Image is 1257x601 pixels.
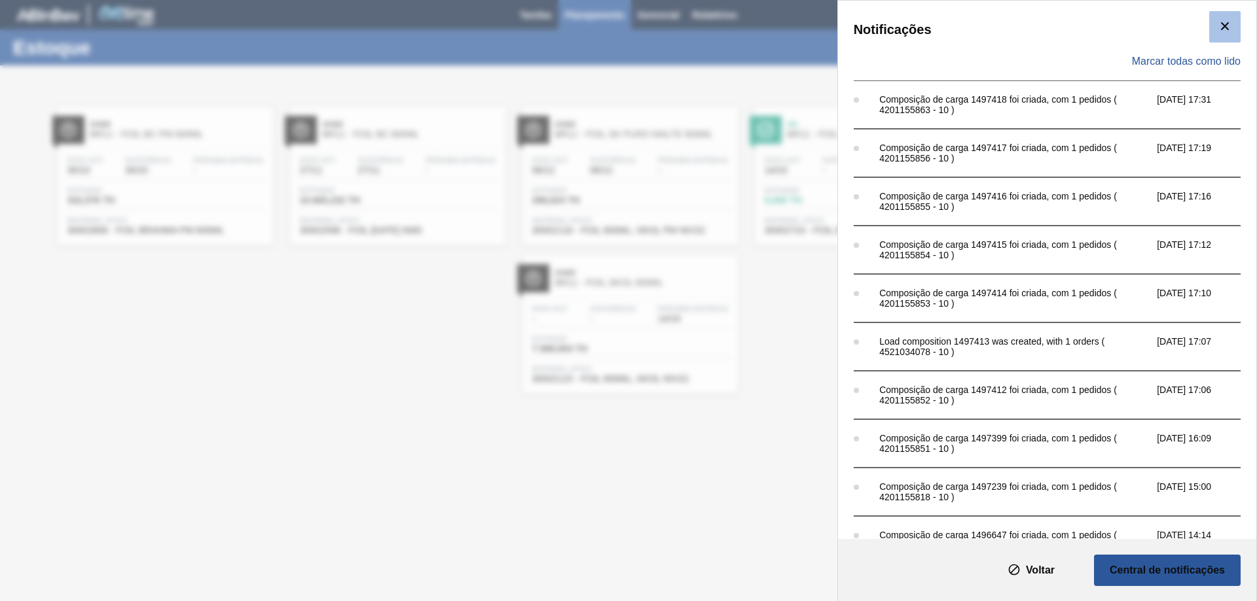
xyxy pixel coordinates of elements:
span: [DATE] 17:31 [1157,94,1254,115]
span: [DATE] 14:14 [1157,530,1254,551]
span: [DATE] 17:19 [1157,143,1254,163]
span: Marcar todas como lido [1132,56,1241,67]
span: [DATE] 17:10 [1157,288,1254,309]
span: [DATE] 16:09 [1157,433,1254,454]
div: Load composition 1497413 was created, with 1 orders ( 4521034078 - 10 ) [879,336,1150,357]
div: Composição de carga 1496647 foi criada, com 1 pedidos ( 4201155812 - 10 ) [879,530,1150,551]
span: [DATE] 17:12 [1157,239,1254,260]
div: Composição de carga 1497399 foi criada, com 1 pedidos ( 4201155851 - 10 ) [879,433,1150,454]
span: [DATE] 17:07 [1157,336,1254,357]
span: [DATE] 17:16 [1157,191,1254,212]
div: Composição de carga 1497418 foi criada, com 1 pedidos ( 4201155863 - 10 ) [879,94,1150,115]
div: Composição de carga 1497415 foi criada, com 1 pedidos ( 4201155854 - 10 ) [879,239,1150,260]
div: Composição de carga 1497239 foi criada, com 1 pedidos ( 4201155818 - 10 ) [879,481,1150,502]
div: Composição de carga 1497414 foi criada, com 1 pedidos ( 4201155853 - 10 ) [879,288,1150,309]
div: Composição de carga 1497412 foi criada, com 1 pedidos ( 4201155852 - 10 ) [879,385,1150,405]
div: Composição de carga 1497416 foi criada, com 1 pedidos ( 4201155855 - 10 ) [879,191,1150,212]
span: [DATE] 17:06 [1157,385,1254,405]
div: Composição de carga 1497417 foi criada, com 1 pedidos ( 4201155856 - 10 ) [879,143,1150,163]
span: [DATE] 15:00 [1157,481,1254,502]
